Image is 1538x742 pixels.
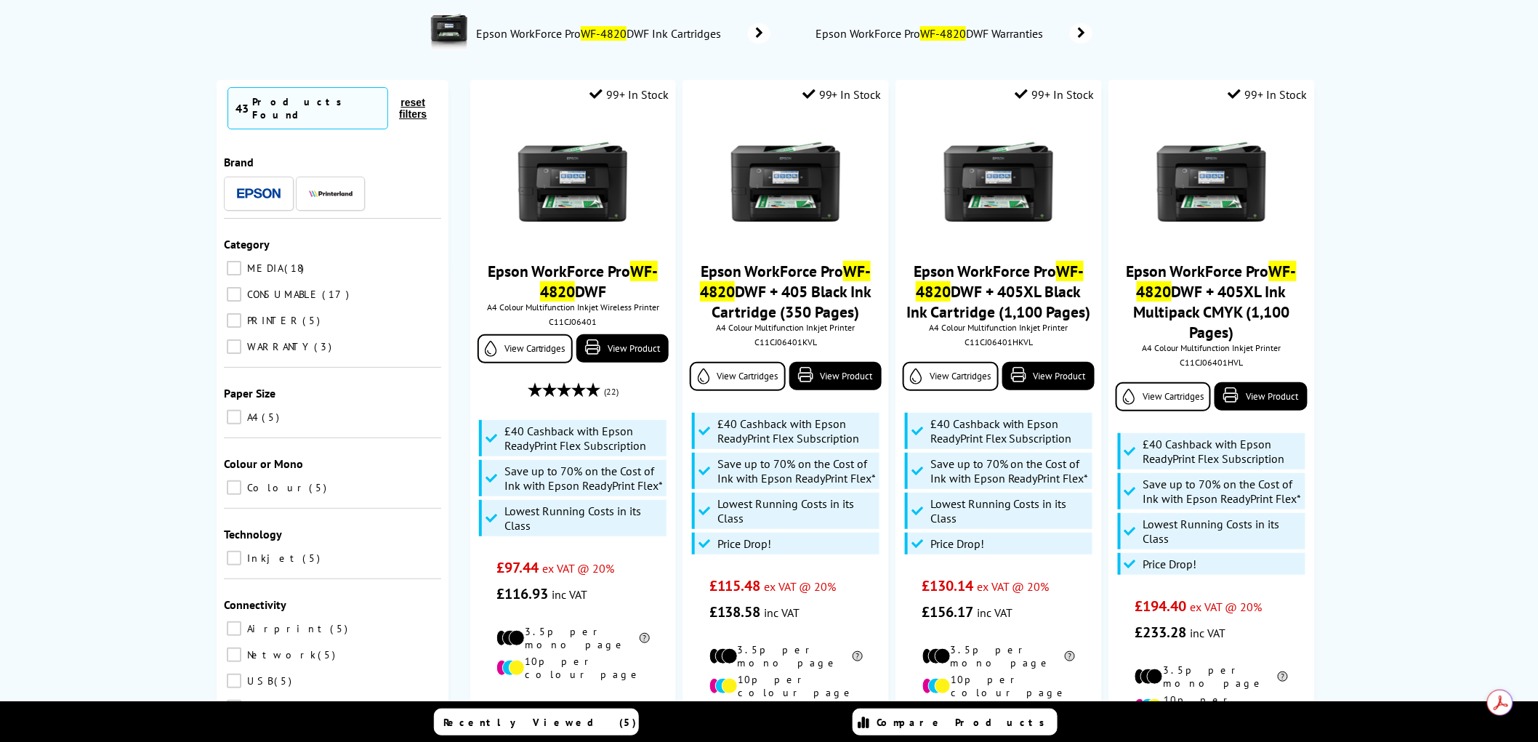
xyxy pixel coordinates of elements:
img: Epson-WF-4820-Front-RP-Small.jpg [1157,127,1266,236]
span: 5 [274,674,295,687]
img: Epson [237,188,281,199]
div: 99+ In Stock [802,87,882,102]
span: (22) [604,378,619,406]
span: Wireless [243,701,332,714]
span: A4 Colour Multifunction Inkjet Printer [903,322,1094,333]
span: Airprint [243,622,329,635]
div: C11CJ06401HVL [1119,357,1303,368]
span: ex VAT @ 20% [1190,600,1262,614]
span: Epson WorkForce Pro DWF Ink Cartridges [475,26,726,41]
span: Technology [224,527,282,541]
input: Network 5 [227,648,241,662]
span: £156.17 [922,602,974,621]
li: 3.5p per mono page [709,643,863,669]
div: modal_delivery [478,692,669,733]
li: 10p per colour page [709,673,863,699]
span: £115.48 [709,576,761,595]
span: £130.14 [922,576,974,595]
span: inc VAT [1190,626,1225,640]
input: Airprint 5 [227,621,241,636]
input: USB 5 [227,674,241,688]
input: PRINTER 5 [227,313,241,328]
span: Network [243,648,316,661]
input: Inkjet 5 [227,551,241,565]
span: £97.44 [496,558,539,577]
span: Save up to 70% on the Cost of Ink with Epson ReadyPrint Flex* [504,464,663,493]
span: A4 [243,411,260,424]
span: WARRANTY [243,340,313,353]
span: Save up to 70% on the Cost of Ink with Epson ReadyPrint Flex* [717,456,876,485]
span: 5 [318,648,339,661]
div: 99+ In Stock [589,87,669,102]
a: Epson WorkForce ProWF-4820DWF [488,261,658,302]
span: 5 [334,701,355,714]
span: A4 Colour Multifunction Inkjet Printer [1116,342,1307,353]
span: £138.58 [709,602,761,621]
div: C11CJ06401KVL [693,336,877,347]
span: inc VAT [765,605,800,620]
a: View Cartridges [903,362,998,391]
span: A4 Colour Multifunction Inkjet Wireless Printer [478,302,669,312]
input: A4 5 [227,410,241,424]
span: Brand [224,155,254,169]
span: Lowest Running Costs in its Class [930,496,1089,525]
span: CONSUMABLE [243,288,321,301]
a: Epson WorkForce ProWF-4820DWF + 405XL Ink Multipack CMYK (1,100 Pages) [1127,261,1297,342]
a: Epson WorkForce ProWF-4820DWF Warranties [814,23,1092,44]
span: Paper Size [224,386,275,400]
mark: WF-4820 [581,26,627,41]
img: Epson-WF-4820-Front-RP-Small.jpg [731,127,840,236]
span: Price Drop! [1143,557,1197,571]
input: Colour 5 [227,480,241,495]
span: Category [224,237,270,251]
span: Price Drop! [930,536,984,551]
a: View Product [1002,362,1095,390]
a: View Cartridges [690,362,785,391]
span: Colour or Mono [224,456,303,471]
span: ex VAT @ 20% [978,579,1050,594]
button: reset filters [388,96,438,121]
div: Products Found [252,95,380,121]
span: Save up to 70% on the Cost of Ink with Epson ReadyPrint Flex* [930,456,1089,485]
mark: WF-4820 [700,261,871,302]
div: C11CJ06401HKVL [906,336,1090,347]
li: 3.5p per mono page [922,643,1076,669]
div: 99+ In Stock [1228,87,1308,102]
span: Price Drop! [717,536,771,551]
li: 10p per colour page [496,655,650,681]
li: 3.5p per mono page [496,625,650,651]
span: £194.40 [1135,597,1186,616]
a: Epson WorkForce ProWF-4820DWF + 405XL Black Ink Cartridge (1,100 Pages) [906,261,1090,322]
span: inc VAT [978,605,1013,620]
span: Lowest Running Costs in its Class [504,504,663,533]
input: MEDIA 18 [227,261,241,275]
span: Compare Products [877,716,1052,729]
input: WARRANTY 3 [227,339,241,354]
span: £233.28 [1135,623,1186,642]
span: £40 Cashback with Epson ReadyPrint Flex Subscription [504,424,663,453]
span: Connectivity [224,597,286,612]
input: CONSUMABLE 17 [227,287,241,302]
span: 5 [309,481,330,494]
span: Lowest Running Costs in its Class [1143,517,1302,546]
img: Epson-WF-4820-Front-RP-Small.jpg [944,127,1053,236]
span: 5 [302,314,323,327]
span: Inkjet [243,552,301,565]
a: Epson WorkForce ProWF-4820DWF Ink Cartridges [475,14,770,53]
span: Save up to 70% on the Cost of Ink with Epson ReadyPrint Flex* [1143,477,1302,506]
mark: WF-4820 [540,261,659,302]
li: 10p per colour page [1135,693,1288,719]
div: 99+ In Stock [1015,87,1095,102]
a: View Product [576,334,669,363]
a: View Product [1215,382,1307,411]
span: 5 [330,622,351,635]
a: Epson WorkForce ProWF-4820DWF + 405 Black Ink Cartridge (350 Pages) [700,261,871,322]
span: 5 [302,552,323,565]
span: ex VAT @ 20% [765,579,837,594]
span: Lowest Running Costs in its Class [717,496,876,525]
span: 3 [314,340,335,353]
span: £40 Cashback with Epson ReadyPrint Flex Subscription [1143,437,1302,466]
span: £116.93 [496,584,548,603]
mark: WF-4820 [916,261,1084,302]
li: 3.5p per mono page [1135,664,1288,690]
